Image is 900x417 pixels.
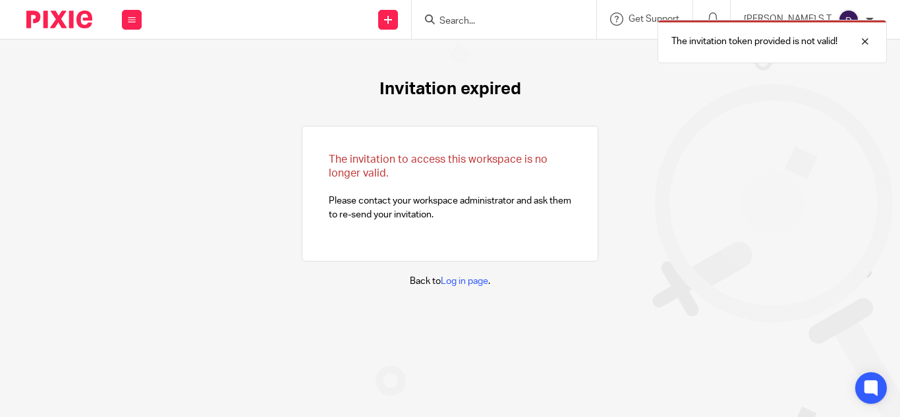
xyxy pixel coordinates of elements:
[329,153,571,221] p: Please contact your workspace administrator and ask them to re-send your invitation.
[438,16,557,28] input: Search
[380,79,521,99] h1: Invitation expired
[441,277,488,286] a: Log in page
[26,11,92,28] img: Pixie
[838,9,859,30] img: svg%3E
[671,35,837,48] p: The invitation token provided is not valid!
[410,275,490,288] p: Back to .
[329,154,548,179] span: The invitation to access this workspace is no longer valid.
